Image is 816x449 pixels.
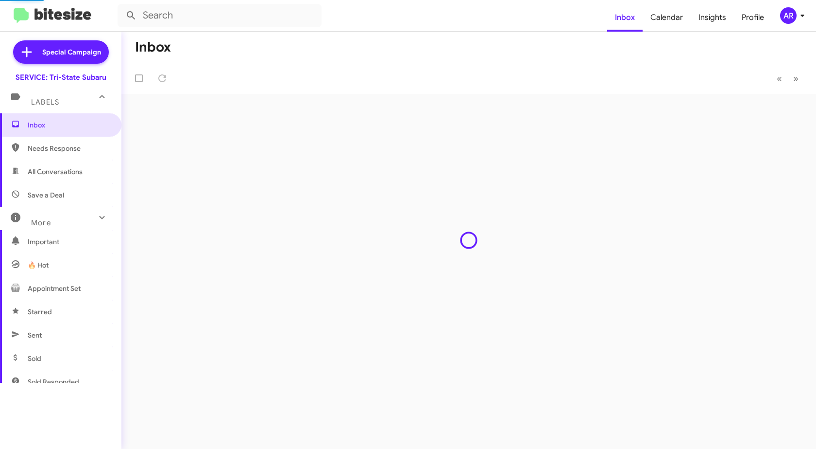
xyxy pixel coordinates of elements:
span: Special Campaign [42,47,101,57]
span: All Conversations [28,167,83,177]
button: Next [787,69,804,89]
span: « [777,72,782,85]
a: Calendar [643,3,691,32]
div: SERVICE: Tri-State Subaru [16,72,106,82]
span: Sent [28,330,42,340]
input: Search [118,4,322,27]
span: 🔥 Hot [28,260,49,270]
span: Appointment Set [28,284,81,293]
span: Important [28,237,110,247]
span: Sold [28,354,41,363]
span: » [793,72,799,85]
nav: Page navigation example [771,69,804,89]
h1: Inbox [135,39,171,55]
a: Inbox [607,3,643,32]
span: Sold Responded [28,377,79,387]
button: AR [772,7,805,24]
span: Needs Response [28,144,110,153]
a: Insights [691,3,734,32]
a: Profile [734,3,772,32]
span: More [31,218,51,227]
div: AR [780,7,797,24]
span: Save a Deal [28,190,64,200]
a: Special Campaign [13,40,109,64]
span: Inbox [28,120,110,130]
button: Previous [771,69,788,89]
span: Starred [28,307,52,317]
span: Labels [31,98,59,107]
